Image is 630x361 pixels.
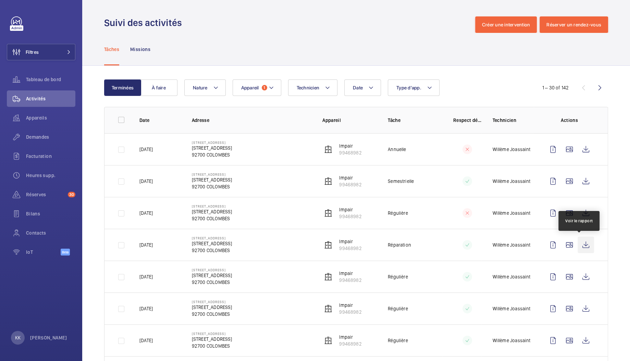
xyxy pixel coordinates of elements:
[192,332,232,336] p: [STREET_ADDRESS]
[7,44,75,60] button: Filtres
[492,210,530,216] p: Willème Joassaint
[233,79,281,96] button: Appareil1
[139,117,181,124] p: Date
[139,273,153,280] p: [DATE]
[388,79,440,96] button: Type d'app.
[192,247,232,254] p: 92700 COLOMBES
[26,153,75,160] span: Facturation
[139,178,153,185] p: [DATE]
[61,249,70,256] span: Beta
[297,85,320,90] span: Technicien
[492,146,530,153] p: Willème Joassaint
[192,183,232,190] p: 92700 COLOMBES
[192,172,232,176] p: [STREET_ADDRESS]
[492,337,530,344] p: Willème Joassaint
[192,272,232,279] p: [STREET_ADDRESS]
[388,117,442,124] p: Tâche
[545,117,594,124] p: Actions
[262,85,267,90] span: 1
[339,149,361,156] p: 99468982
[192,343,232,349] p: 92700 COLOMBES
[388,178,414,185] p: Semestrielle
[192,117,312,124] p: Adresse
[339,309,361,315] p: 99468982
[324,145,332,153] img: elevator.svg
[139,305,153,312] p: [DATE]
[453,117,481,124] p: Respect délai
[492,117,534,124] p: Technicien
[30,334,67,341] p: [PERSON_NAME]
[339,270,361,277] p: Impair
[26,76,75,83] span: Tableau de bord
[339,340,361,347] p: 99468982
[324,177,332,185] img: elevator.svg
[339,334,361,340] p: Impair
[139,210,153,216] p: [DATE]
[324,336,332,345] img: elevator.svg
[492,241,530,248] p: Willème Joassaint
[26,172,75,179] span: Heures supp.
[388,210,408,216] p: Régulière
[324,209,332,217] img: elevator.svg
[339,245,361,252] p: 99468982
[388,337,408,344] p: Régulière
[388,241,411,248] p: Réparation
[26,249,61,256] span: IoT
[192,336,232,343] p: [STREET_ADDRESS]
[492,305,530,312] p: Willème Joassaint
[26,114,75,121] span: Appareils
[192,300,232,304] p: [STREET_ADDRESS]
[475,16,537,33] button: Créer une intervention
[26,191,65,198] span: Réserves
[542,84,569,91] div: 1 – 30 of 142
[193,85,208,90] span: Nature
[184,79,226,96] button: Nature
[388,146,406,153] p: Annuelle
[192,279,232,286] p: 92700 COLOMBES
[192,304,232,311] p: [STREET_ADDRESS]
[324,273,332,281] img: elevator.svg
[353,85,363,90] span: Date
[192,145,232,151] p: [STREET_ADDRESS]
[104,46,119,53] p: Tâches
[288,79,338,96] button: Technicien
[104,16,186,29] h1: Suivi des activités
[26,95,75,102] span: Activités
[339,142,361,149] p: Impair
[26,210,75,217] span: Bilans
[26,49,39,55] span: Filtres
[192,311,232,318] p: 92700 COLOMBES
[344,79,381,96] button: Date
[192,215,232,222] p: 92700 COLOMBES
[324,304,332,313] img: elevator.svg
[139,337,153,344] p: [DATE]
[192,151,232,158] p: 92700 COLOMBES
[339,181,361,188] p: 99468982
[140,79,177,96] button: À faire
[192,140,232,145] p: [STREET_ADDRESS]
[192,176,232,183] p: [STREET_ADDRESS]
[540,16,608,33] button: Réserver un rendez-vous
[192,268,232,272] p: [STREET_ADDRESS]
[339,302,361,309] p: Impair
[192,208,232,215] p: [STREET_ADDRESS]
[192,240,232,247] p: [STREET_ADDRESS]
[15,334,21,341] p: KK
[565,218,593,224] div: Voir le rapport
[26,229,75,236] span: Contacts
[339,206,361,213] p: Impair
[324,241,332,249] img: elevator.svg
[396,85,421,90] span: Type d'app.
[388,273,408,280] p: Régulière
[339,277,361,284] p: 99468982
[322,117,377,124] p: Appareil
[492,178,530,185] p: Willème Joassaint
[104,79,141,96] button: Terminées
[192,204,232,208] p: [STREET_ADDRESS]
[139,241,153,248] p: [DATE]
[241,85,259,90] span: Appareil
[492,273,530,280] p: Willème Joassaint
[339,213,361,220] p: 99468982
[339,174,361,181] p: Impair
[192,236,232,240] p: [STREET_ADDRESS]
